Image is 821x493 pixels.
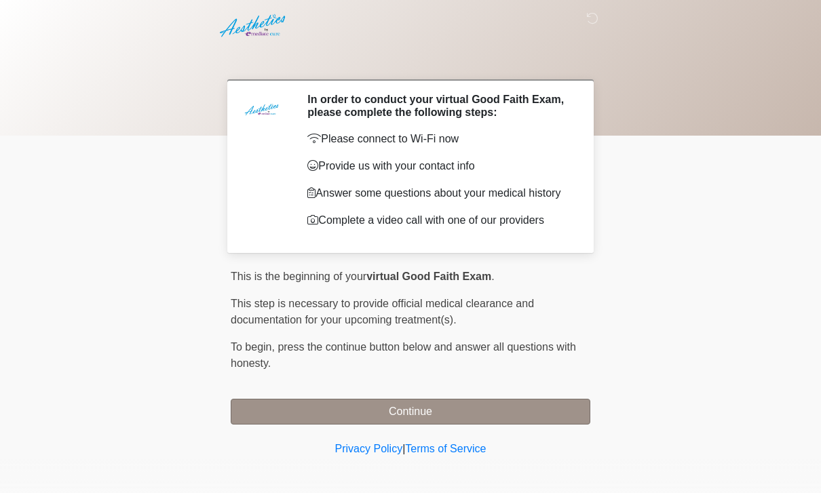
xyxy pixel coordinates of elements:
[402,443,405,454] a: |
[307,93,570,119] h2: In order to conduct your virtual Good Faith Exam, please complete the following steps:
[231,298,534,326] span: This step is necessary to provide official medical clearance and documentation for your upcoming ...
[231,399,590,425] button: Continue
[307,158,570,174] p: Provide us with your contact info
[335,443,403,454] a: Privacy Policy
[231,341,576,369] span: press the continue button below and answer all questions with honesty.
[307,131,570,147] p: Please connect to Wi-Fi now
[366,271,491,282] strong: virtual Good Faith Exam
[491,271,494,282] span: .
[241,93,282,134] img: Agent Avatar
[307,212,570,229] p: Complete a video call with one of our providers
[405,443,486,454] a: Terms of Service
[307,185,570,201] p: Answer some questions about your medical history
[231,271,366,282] span: This is the beginning of your
[231,341,278,353] span: To begin,
[221,49,600,74] h1: ‎ ‎ ‎
[217,10,291,41] img: Aesthetics by Emediate Cure Logo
